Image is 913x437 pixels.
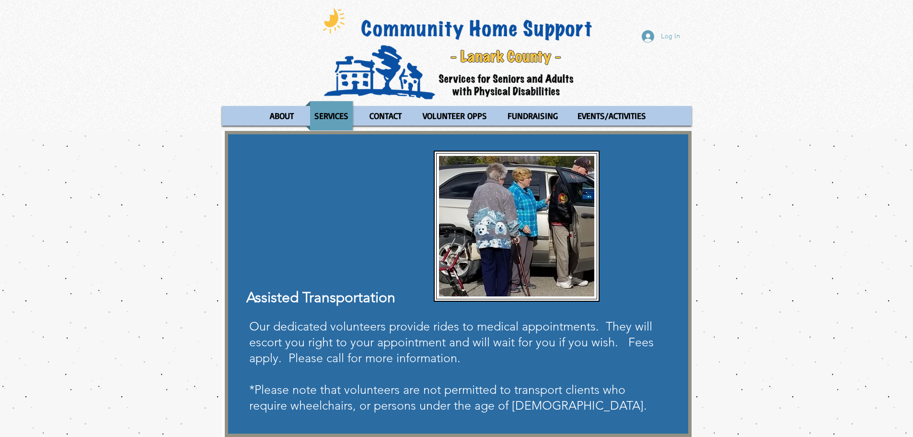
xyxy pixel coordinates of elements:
[418,101,491,130] p: VOLUNTEER OPPS
[503,101,562,130] p: FUNDRAISING
[658,32,683,42] span: Log In
[249,382,647,413] span: *Please note that volunteers are not permitted to transport clients who require wheelchairs, or p...
[573,101,650,130] p: EVENTS/ACTIVITIES
[498,101,566,130] a: FUNDRAISING
[635,27,687,46] button: Log In
[439,156,594,296] img: Clients Ed and Sally Conroy Volunteer Na
[365,101,406,130] p: CONTACT
[246,289,395,306] span: Assisted Transportation
[305,101,358,130] a: SERVICES
[266,101,298,130] p: ABOUT
[360,101,411,130] a: CONTACT
[222,101,692,130] nav: Site
[414,101,496,130] a: VOLUNTEER OPPS
[249,319,654,365] span: Our dedicated volunteers provide rides to medical appointments. They will escort you right to you...
[260,101,303,130] a: ABOUT
[310,101,353,130] p: SERVICES
[568,101,655,130] a: EVENTS/ACTIVITIES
